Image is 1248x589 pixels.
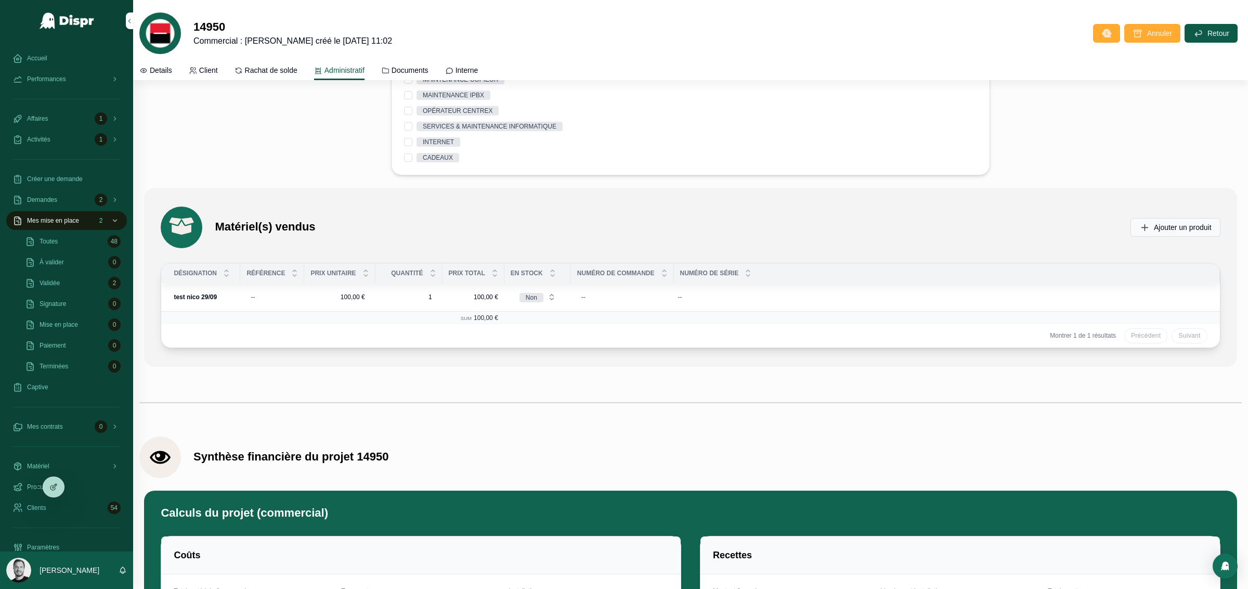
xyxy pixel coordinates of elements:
span: Prix total [449,269,485,277]
a: Details [139,61,172,82]
div: 48 [108,235,121,248]
a: Performances [6,70,127,88]
span: À valider [40,258,64,266]
span: Ajouter un produit [1154,222,1212,233]
div: SERVICES & MAINTENANCE INFORMATIQUE [423,122,556,131]
div: 54 [108,502,121,514]
div: 0 [108,256,121,268]
div: 1 [95,112,107,125]
div: 0 [108,360,121,373]
a: Rachat de solde [235,61,297,82]
a: Validée2 [19,274,127,292]
span: Administratif [324,65,365,75]
span: Activités [27,135,50,144]
div: -- [251,293,255,301]
h1: 14950 [193,19,392,35]
div: MAINTENANCE IPBX [423,91,484,100]
div: 0 [108,298,121,310]
div: -- [581,293,586,301]
span: Mise en place [40,321,78,329]
span: Prix unitaire [310,269,356,277]
a: Signature0 [19,294,127,313]
a: Interne [445,61,478,82]
a: Mes contrats0 [6,417,127,436]
a: Paramètres [6,538,127,557]
span: Clients [27,504,46,512]
span: Mes mise en place [27,216,79,225]
span: Signature [40,300,66,308]
span: Rachat de solde [245,65,297,75]
span: Montrer 1 de 1 résultats [1050,331,1116,340]
span: Mes contrats [27,422,63,431]
button: Annuler [1124,24,1180,43]
div: Open Intercom Messenger [1213,554,1238,579]
span: Matériel [27,462,49,470]
span: Captive [27,383,48,391]
span: Retour [1207,28,1229,39]
a: Paiement0 [19,336,127,355]
a: À valider0 [19,253,127,272]
div: 2 [95,214,107,227]
a: Matériel [6,457,127,476]
span: Produits [27,483,50,491]
a: Demandes2 [6,190,127,209]
div: 2 [95,194,107,206]
button: Ajouter un produit [1130,218,1220,237]
span: Demandes [27,196,57,204]
span: Performances [27,75,66,83]
span: Validée [40,279,60,287]
div: 0 [108,318,121,331]
span: 100,00 € [449,293,498,301]
a: Administratif [314,61,365,81]
a: Clients54 [6,498,127,517]
span: Paiement [40,341,66,350]
a: Activités1 [6,130,127,149]
h1: Synthèse financière du projet 14950 [193,449,388,465]
span: Interne [456,65,478,75]
a: Captive [6,378,127,396]
h2: Coûts [174,549,200,561]
span: Commercial : [PERSON_NAME] créé le [DATE] 11:02 [193,35,392,47]
h2: Recettes [713,549,752,561]
div: 0 [108,339,121,352]
strong: test nico 29/09 [174,293,217,301]
span: Paramètres [27,543,59,552]
img: App logo [39,12,95,29]
span: Terminées [40,362,68,370]
button: Select Button [511,288,564,306]
a: Affaires1 [6,109,127,128]
span: Affaires [27,114,48,123]
a: Client [189,61,218,82]
a: Mes mise en place2 [6,211,127,230]
h1: Calculs du projet (commercial) [161,505,328,521]
a: Documents [381,61,428,82]
h1: Matériel(s) vendus [215,219,315,235]
div: 2 [108,277,121,289]
small: Sum [461,315,472,321]
div: Non [526,293,537,302]
a: Produits [6,478,127,496]
span: Accueil [27,54,47,62]
span: Documents [392,65,428,75]
p: [PERSON_NAME] [40,565,99,575]
div: 0 [95,420,107,433]
div: CADEAUX [423,153,453,162]
div: 1 [95,133,107,146]
a: Accueil [6,49,127,68]
span: Désignation [174,269,216,277]
span: En stock [511,269,543,277]
span: 1 [386,293,432,301]
button: Retour [1185,24,1238,43]
span: 100,00 € [315,293,365,301]
span: Client [199,65,218,75]
a: Mise en place0 [19,315,127,334]
span: 100,00 € [474,314,498,322]
span: Quantité [391,269,423,277]
a: Toutes48 [19,232,127,251]
span: Details [150,65,172,75]
span: Numéro de Commande [577,269,655,277]
div: INTERNET [423,137,454,147]
a: Terminées0 [19,357,127,376]
a: Créer une demande [6,170,127,188]
div: -- [678,293,682,301]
